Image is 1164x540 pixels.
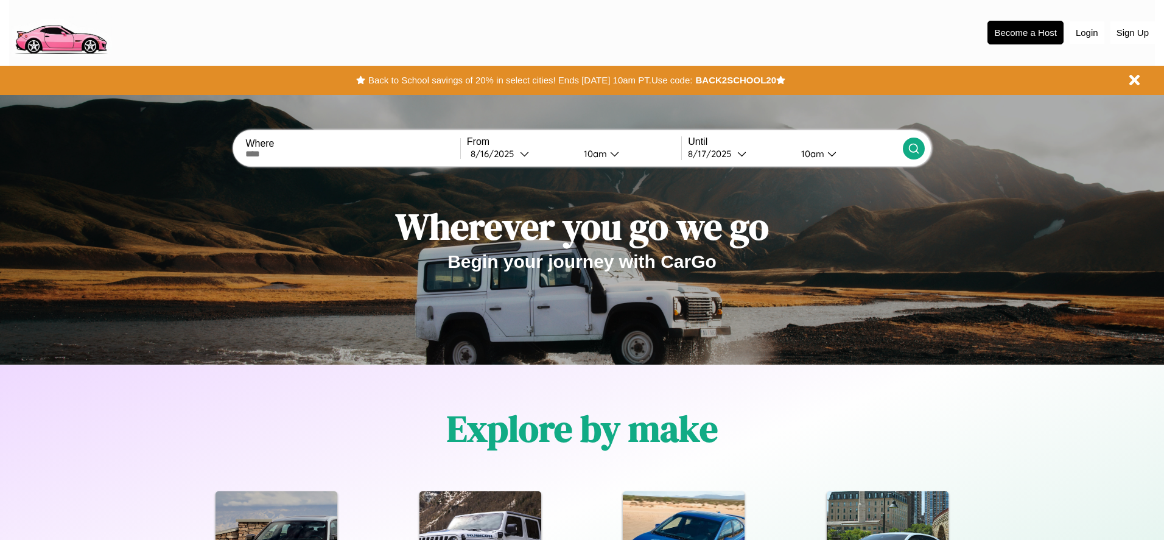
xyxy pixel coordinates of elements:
button: Login [1070,21,1104,44]
div: 10am [795,148,827,160]
h1: Explore by make [447,404,718,454]
button: Become a Host [987,21,1064,44]
div: 10am [578,148,610,160]
button: Back to School savings of 20% in select cities! Ends [DATE] 10am PT.Use code: [365,72,695,89]
label: Where [245,138,460,149]
img: logo [9,6,112,57]
div: 8 / 16 / 2025 [471,148,520,160]
button: 8/16/2025 [467,147,574,160]
button: 10am [791,147,902,160]
label: From [467,136,681,147]
label: Until [688,136,902,147]
div: 8 / 17 / 2025 [688,148,737,160]
b: BACK2SCHOOL20 [695,75,776,85]
button: 10am [574,147,681,160]
button: Sign Up [1110,21,1155,44]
